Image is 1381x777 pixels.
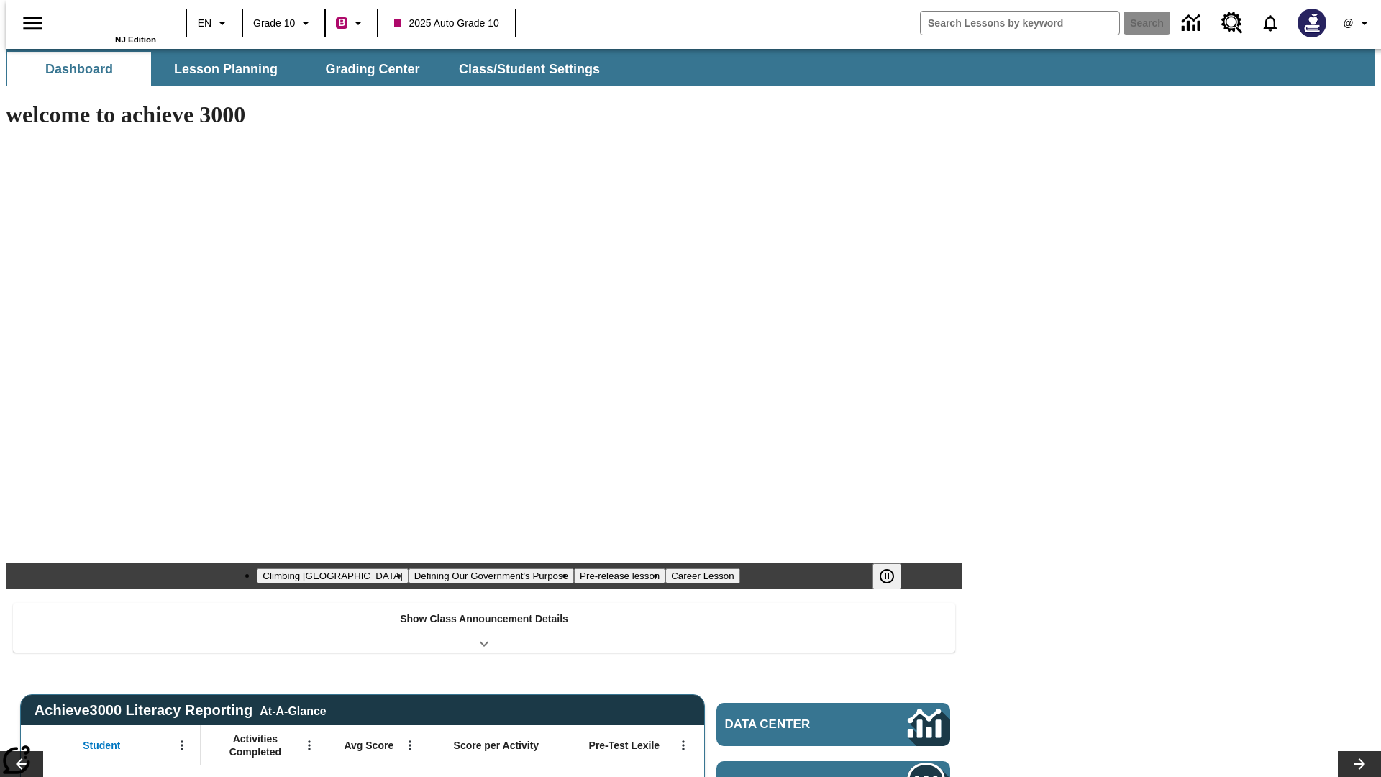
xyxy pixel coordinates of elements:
[13,603,955,653] div: Show Class Announcement Details
[409,568,574,583] button: Slide 2 Defining Our Government's Purpose
[1252,4,1289,42] a: Notifications
[7,52,151,86] button: Dashboard
[198,16,211,31] span: EN
[1173,4,1213,43] a: Data Center
[208,732,303,758] span: Activities Completed
[1338,751,1381,777] button: Lesson carousel, Next
[872,563,901,589] button: Pause
[454,739,539,752] span: Score per Activity
[330,10,373,36] button: Boost Class color is violet red. Change class color
[399,735,421,756] button: Open Menu
[400,612,568,627] p: Show Class Announcement Details
[63,6,156,35] a: Home
[191,10,237,36] button: Language: EN, Select a language
[1213,4,1252,42] a: Resource Center, Will open in new tab
[301,52,445,86] button: Grading Center
[1335,10,1381,36] button: Profile/Settings
[447,52,611,86] button: Class/Student Settings
[574,568,665,583] button: Slide 3 Pre-release lesson
[298,735,320,756] button: Open Menu
[154,52,298,86] button: Lesson Planning
[6,52,613,86] div: SubNavbar
[63,5,156,44] div: Home
[115,35,156,44] span: NJ Edition
[247,10,320,36] button: Grade: Grade 10, Select a grade
[725,717,860,732] span: Data Center
[589,739,660,752] span: Pre-Test Lexile
[394,16,498,31] span: 2025 Auto Grade 10
[6,49,1375,86] div: SubNavbar
[344,739,393,752] span: Avg Score
[1289,4,1335,42] button: Select a new avatar
[6,101,962,128] h1: welcome to achieve 3000
[171,735,193,756] button: Open Menu
[921,12,1119,35] input: search field
[338,14,345,32] span: B
[1298,9,1326,37] img: Avatar
[673,735,694,756] button: Open Menu
[665,568,739,583] button: Slide 4 Career Lesson
[260,702,326,718] div: At-A-Glance
[253,16,295,31] span: Grade 10
[1343,16,1353,31] span: @
[83,739,120,752] span: Student
[872,563,916,589] div: Pause
[716,703,950,746] a: Data Center
[12,2,54,45] button: Open side menu
[35,702,327,719] span: Achieve3000 Literacy Reporting
[257,568,408,583] button: Slide 1 Climbing Mount Tai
